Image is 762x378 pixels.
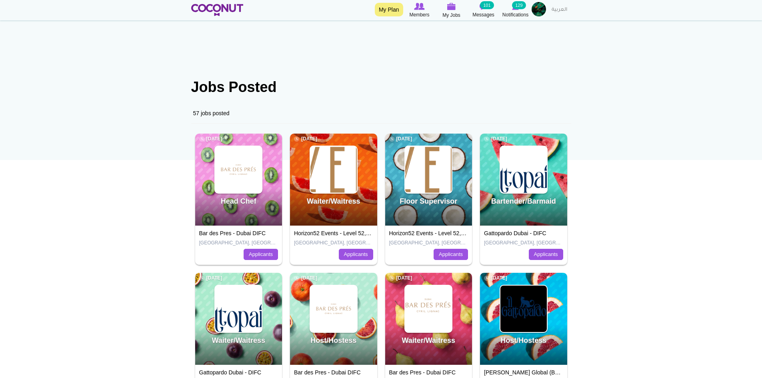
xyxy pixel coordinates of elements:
[404,2,436,19] a: Browse Members Members
[294,136,317,142] span: [DATE]
[221,197,256,205] a: Head Chef
[512,3,519,10] img: Notifications
[199,230,266,236] a: Bar des Pres - Dubai DIFC
[199,369,262,376] a: Gattopardo Dubai - DIFC
[502,11,528,19] span: Notifications
[389,369,456,376] a: Bar des Pres - Dubai DIFC
[199,275,222,282] span: [DATE]
[375,3,403,16] a: My Plan
[294,230,440,236] a: Horizon52 Events - Level 52, [GEOGRAPHIC_DATA] DIFC
[191,4,244,16] img: Home
[409,11,429,19] span: Members
[402,336,455,344] a: Waiter/Waitress
[389,275,412,282] span: [DATE]
[389,230,536,236] a: Horizon52 Events - Level 52, [GEOGRAPHIC_DATA] DIFC
[310,336,356,344] a: Host/Hostess
[307,197,360,205] a: Waiter/Waitress
[484,240,563,246] p: [GEOGRAPHIC_DATA], [GEOGRAPHIC_DATA]
[480,3,488,10] img: Messages
[447,3,456,10] img: My Jobs
[480,1,494,9] small: 101
[294,369,361,376] a: Bar des Pres - Dubai DIFC
[414,3,424,10] img: Browse Members
[484,136,507,142] span: [DATE]
[500,336,546,344] a: Host/Hostess
[191,103,571,124] div: 57 jobs posted
[339,249,373,260] a: Applicants
[389,240,468,246] p: [GEOGRAPHIC_DATA], [GEOGRAPHIC_DATA]
[436,2,468,19] a: My Jobs My Jobs
[294,275,317,282] span: [DATE]
[389,136,412,142] span: [DATE]
[548,2,571,18] a: العربية
[400,197,457,205] a: Floor Supervisor
[529,249,563,260] a: Applicants
[442,11,460,19] span: My Jobs
[212,336,265,344] a: Waiter/Waitress
[244,249,278,260] a: Applicants
[500,2,532,19] a: Notifications Notifications 129
[472,11,494,19] span: Messages
[191,79,571,95] h1: Jobs Posted
[484,275,507,282] span: [DATE]
[484,230,546,236] a: Gattopardo Dubai - DIFC
[199,136,222,142] span: [DATE]
[434,249,468,260] a: Applicants
[491,197,556,205] a: Bartender/Barmaid
[294,240,373,246] p: [GEOGRAPHIC_DATA], [GEOGRAPHIC_DATA]
[512,1,526,9] small: 129
[199,240,278,246] p: [GEOGRAPHIC_DATA], [GEOGRAPHIC_DATA]
[468,2,500,19] a: Messages Messages 101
